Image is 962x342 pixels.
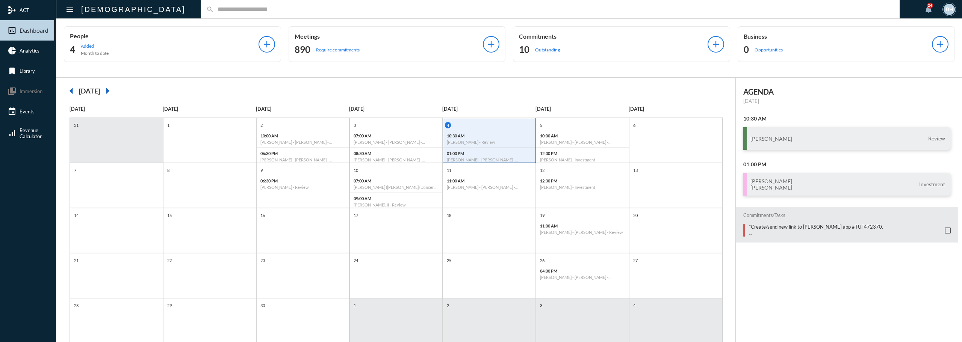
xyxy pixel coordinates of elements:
[72,212,80,218] p: 14
[259,302,267,309] p: 30
[260,178,345,183] p: 06:30 PM
[72,257,80,264] p: 21
[540,275,625,280] h6: [PERSON_NAME] - [PERSON_NAME] - Investment
[259,257,267,264] p: 23
[352,167,360,173] p: 10
[540,223,625,228] p: 11:00 AM
[70,44,75,56] h2: 4
[743,87,951,96] h2: AGENDA
[631,257,640,264] p: 27
[20,48,39,54] span: Analytics
[352,257,360,264] p: 24
[447,151,532,156] p: 01:00 PM
[445,167,453,173] p: 11
[631,122,637,128] p: 6
[631,212,640,218] p: 20
[8,6,17,15] mat-icon: mediation
[165,167,171,173] p: 8
[349,106,442,112] p: [DATE]
[540,140,625,145] h6: [PERSON_NAME] - [PERSON_NAME] - Investment
[260,151,345,156] p: 06:30 PM
[20,88,42,94] span: Immersion
[20,127,42,139] span: Revenue Calculator
[519,33,708,40] p: Commitments
[944,4,955,15] div: BH
[256,106,349,112] p: [DATE]
[72,302,80,309] p: 28
[262,39,272,50] mat-icon: add
[538,212,546,218] p: 19
[445,257,453,264] p: 25
[540,151,625,156] p: 12:30 PM
[445,122,451,128] p: 4
[316,47,360,53] p: Require commitments
[538,257,546,264] p: 26
[20,68,35,74] span: Library
[295,44,310,56] h2: 890
[163,106,256,112] p: [DATE]
[20,27,48,34] span: Dashboard
[540,185,625,190] h6: [PERSON_NAME] - Investment
[744,44,749,56] h2: 0
[81,3,186,15] h2: [DEMOGRAPHIC_DATA]
[259,122,265,128] p: 2
[711,39,721,50] mat-icon: add
[535,47,560,53] p: Outstanding
[538,122,544,128] p: 5
[260,157,345,162] h6: [PERSON_NAME] - [PERSON_NAME] - Investment
[70,106,163,112] p: [DATE]
[519,44,529,56] h2: 10
[8,46,17,55] mat-icon: pie_chart
[540,268,625,273] p: 04:00 PM
[8,87,17,96] mat-icon: collections_bookmark
[62,2,77,17] button: Toggle sidenav
[749,231,883,237] p: --
[743,115,951,122] h2: 10:30 AM
[447,178,532,183] p: 11:00 AM
[749,224,883,230] p: *Create/send new link to [PERSON_NAME] app #TUF472370.
[260,140,345,145] h6: [PERSON_NAME] - [PERSON_NAME] - Investment
[447,140,532,145] h6: [PERSON_NAME] - Review
[259,212,267,218] p: 16
[354,133,439,138] p: 07:00 AM
[631,302,637,309] p: 4
[447,157,532,162] h6: [PERSON_NAME] - [PERSON_NAME] - Investment
[540,157,625,162] h6: [PERSON_NAME] - Investment
[535,106,629,112] p: [DATE]
[8,26,17,35] mat-icon: insert_chart_outlined
[354,185,439,190] h6: [PERSON_NAME] ([PERSON_NAME]) Dancer - Investment
[20,7,29,13] span: ACT
[354,140,439,145] h6: [PERSON_NAME] - [PERSON_NAME] - Investment
[354,151,439,156] p: 08:30 AM
[538,302,544,309] p: 3
[442,106,535,112] p: [DATE]
[750,136,792,142] h3: [PERSON_NAME]
[743,98,951,104] p: [DATE]
[260,133,345,138] p: 10:00 AM
[927,3,933,9] div: 24
[8,129,17,138] mat-icon: signal_cellular_alt
[72,167,78,173] p: 7
[354,202,439,207] h6: [PERSON_NAME], II - Review
[259,167,265,173] p: 9
[65,5,74,14] mat-icon: Side nav toggle icon
[447,185,532,190] h6: [PERSON_NAME] - [PERSON_NAME] - Investment
[8,66,17,75] mat-icon: bookmark
[100,83,115,98] mat-icon: arrow_right
[165,302,174,309] p: 29
[629,106,722,112] p: [DATE]
[295,33,483,40] p: Meetings
[20,108,35,115] span: Events
[354,178,439,183] p: 07:00 AM
[743,161,951,167] h2: 01:00 PM
[743,212,951,218] h2: Commitments/Tasks
[354,196,439,201] p: 09:00 AM
[81,50,109,56] p: Month to date
[352,212,360,218] p: 17
[538,167,546,173] p: 12
[744,33,932,40] p: Business
[79,87,100,95] h2: [DATE]
[540,133,625,138] p: 10:00 AM
[755,47,783,53] p: Opportunities
[70,32,259,39] p: People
